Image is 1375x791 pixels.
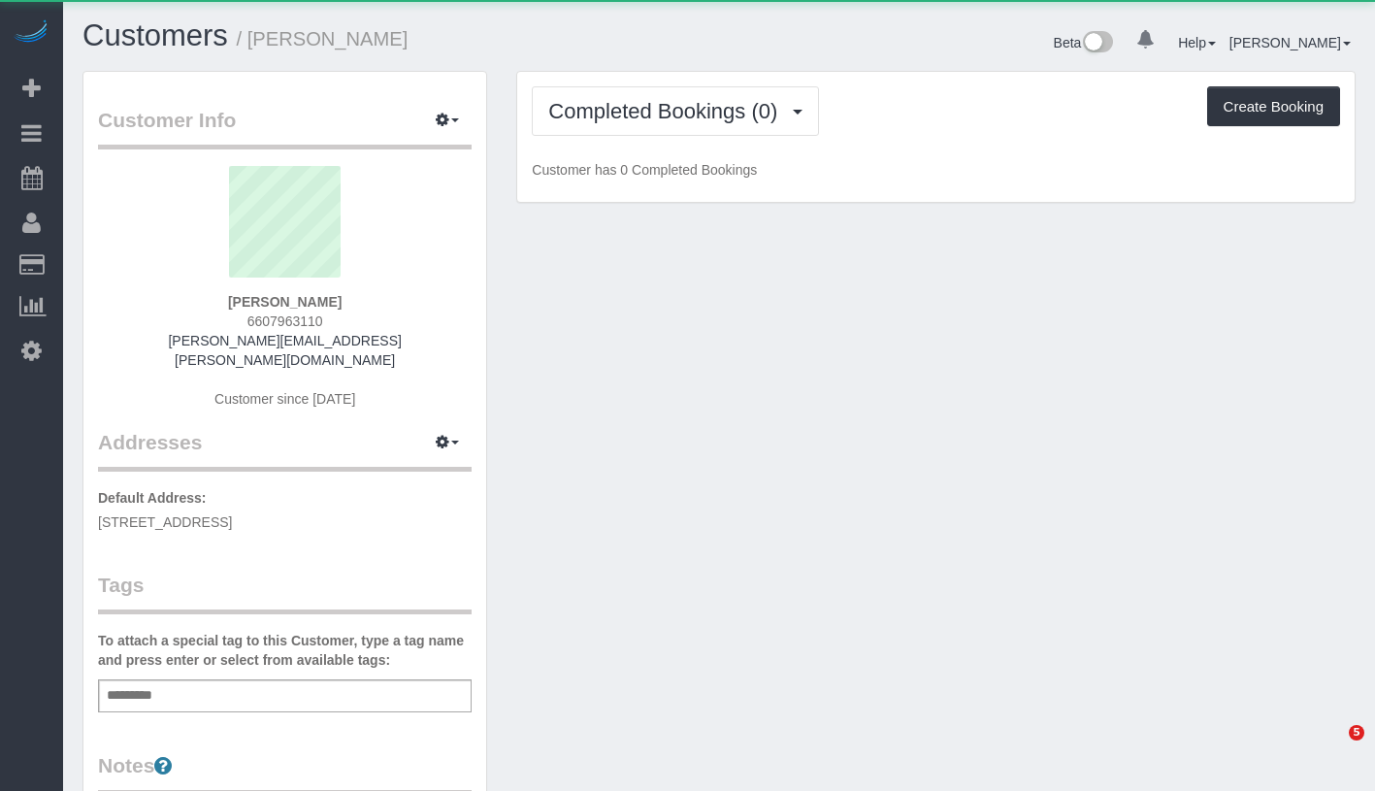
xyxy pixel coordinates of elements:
a: Customers [82,18,228,52]
span: 5 [1349,725,1364,741]
iframe: Intercom live chat [1309,725,1356,772]
a: [PERSON_NAME] [1229,35,1351,50]
p: Customer has 0 Completed Bookings [532,160,1340,180]
span: Completed Bookings (0) [548,99,787,123]
label: Default Address: [98,488,207,508]
legend: Tags [98,571,472,614]
label: To attach a special tag to this Customer, type a tag name and press enter or select from availabl... [98,631,472,670]
a: Beta [1054,35,1114,50]
small: / [PERSON_NAME] [237,28,409,49]
span: [STREET_ADDRESS] [98,514,232,530]
img: New interface [1081,31,1113,56]
button: Completed Bookings (0) [532,86,819,136]
span: 6607963110 [247,313,323,329]
img: Automaid Logo [12,19,50,47]
legend: Customer Info [98,106,472,149]
strong: [PERSON_NAME] [228,294,342,310]
a: [PERSON_NAME][EMAIL_ADDRESS][PERSON_NAME][DOMAIN_NAME] [168,333,401,368]
span: Customer since [DATE] [214,391,355,407]
button: Create Booking [1207,86,1340,127]
a: Help [1178,35,1216,50]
